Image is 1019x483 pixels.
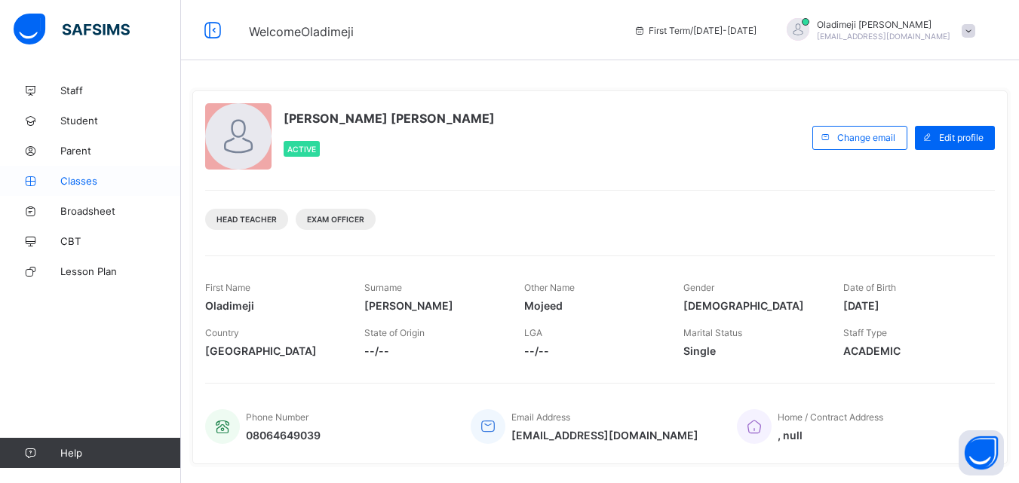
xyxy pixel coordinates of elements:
[60,265,181,277] span: Lesson Plan
[524,282,575,293] span: Other Name
[843,344,980,357] span: ACADEMIC
[60,235,181,247] span: CBT
[939,132,984,143] span: Edit profile
[284,111,495,126] span: [PERSON_NAME] [PERSON_NAME]
[60,447,180,459] span: Help
[778,411,883,423] span: Home / Contract Address
[524,327,542,338] span: LGA
[364,344,501,357] span: --/--
[683,344,820,357] span: Single
[364,299,501,312] span: [PERSON_NAME]
[959,430,1004,475] button: Open asap
[364,282,402,293] span: Surname
[511,411,570,423] span: Email Address
[14,14,130,45] img: safsims
[843,327,887,338] span: Staff Type
[843,282,896,293] span: Date of Birth
[683,327,742,338] span: Marital Status
[683,299,820,312] span: [DEMOGRAPHIC_DATA]
[246,411,308,423] span: Phone Number
[307,215,364,224] span: Exam Officer
[778,429,883,442] span: , null
[205,327,239,338] span: Country
[524,344,661,357] span: --/--
[60,115,181,127] span: Student
[205,282,250,293] span: First Name
[843,299,980,312] span: [DATE]
[772,18,983,43] div: OladimejiYusuf
[524,299,661,312] span: Mojeed
[683,282,714,293] span: Gender
[60,145,181,157] span: Parent
[817,32,950,41] span: [EMAIL_ADDRESS][DOMAIN_NAME]
[249,24,354,39] span: Welcome Oladimeji
[837,132,895,143] span: Change email
[634,25,757,36] span: session/term information
[60,84,181,96] span: Staff
[60,175,181,187] span: Classes
[205,299,342,312] span: Oladimeji
[511,429,698,442] span: [EMAIL_ADDRESS][DOMAIN_NAME]
[60,205,181,217] span: Broadsheet
[205,344,342,357] span: [GEOGRAPHIC_DATA]
[287,145,316,154] span: Active
[817,19,950,30] span: Oladimeji [PERSON_NAME]
[246,429,321,442] span: 08064649039
[364,327,425,338] span: State of Origin
[216,215,277,224] span: Head Teacher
